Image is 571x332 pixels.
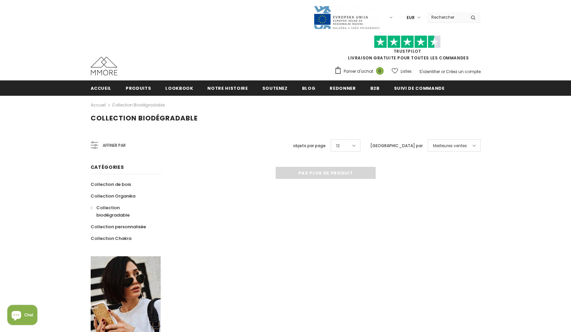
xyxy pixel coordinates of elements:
a: Javni Razpis [313,14,380,20]
span: Collection Organika [91,193,135,199]
span: Produits [126,85,151,91]
a: Accueil [91,80,112,95]
span: Redonner [330,85,356,91]
a: Collection de bois [91,179,131,190]
a: Blog [302,80,316,95]
a: Collection Organika [91,190,135,202]
span: 0 [376,67,384,75]
span: Affiner par [103,142,126,149]
span: LIVRAISON GRATUITE POUR TOUTES LES COMMANDES [334,38,481,61]
a: Panier d'achat 0 [334,66,387,76]
a: Produits [126,80,151,95]
a: Collection Chakra [91,233,131,244]
span: EUR [407,14,415,21]
img: Faites confiance aux étoiles pilotes [374,35,441,48]
label: objets par page [293,142,326,149]
span: Collection biodégradable [96,205,130,218]
span: 12 [336,142,340,149]
span: Lookbook [165,85,193,91]
img: Cas MMORE [91,57,117,75]
a: B2B [370,80,380,95]
inbox-online-store-chat: Shopify online store chat [5,305,39,327]
span: Panier d'achat [344,68,373,75]
a: soutenez [262,80,288,95]
span: Collection Chakra [91,235,131,242]
a: Collection biodégradable [91,202,153,221]
span: Collection personnalisée [91,224,146,230]
a: Notre histoire [207,80,248,95]
span: Collection biodégradable [91,113,198,123]
span: Accueil [91,85,112,91]
a: TrustPilot [394,48,421,54]
a: Suivi de commande [394,80,445,95]
span: or [441,69,445,74]
a: Collection biodégradable [112,102,165,108]
label: [GEOGRAPHIC_DATA] par [370,142,423,149]
a: Redonner [330,80,356,95]
span: Listes [401,68,412,75]
span: Notre histoire [207,85,248,91]
span: soutenez [262,85,288,91]
a: S'identifier [419,69,440,74]
a: Lookbook [165,80,193,95]
span: Catégories [91,164,124,171]
a: Collection personnalisée [91,221,146,233]
span: Meilleures ventes [433,142,467,149]
span: Suivi de commande [394,85,445,91]
span: Blog [302,85,316,91]
span: B2B [370,85,380,91]
input: Search Site [427,12,466,22]
a: Accueil [91,101,106,109]
span: Collection de bois [91,181,131,188]
a: Créez un compte [446,69,481,74]
img: Javni Razpis [313,5,380,30]
a: Listes [392,65,412,77]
